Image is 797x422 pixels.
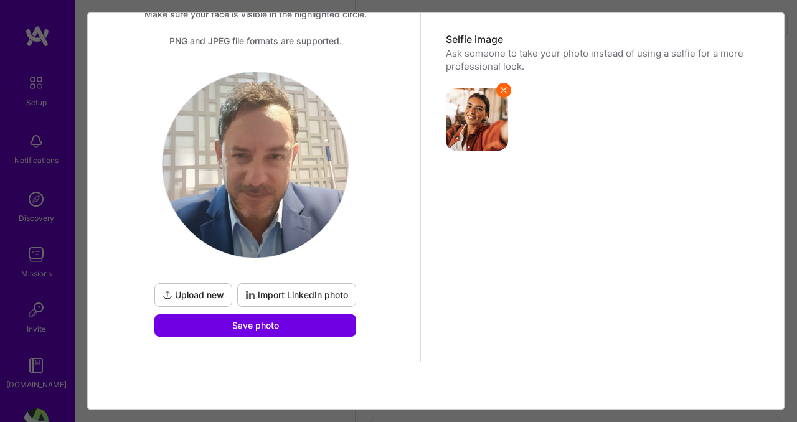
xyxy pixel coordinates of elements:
[245,290,255,300] i: icon LinkedInDarkV2
[152,72,359,337] div: logoUpload newImport LinkedIn photoSave photo
[446,47,757,73] div: Ask someone to take your photo instead of using a selfie for a more professional look.
[100,35,411,47] div: PNG and JPEG file formats are supported.
[163,290,172,300] i: icon UploadDark
[446,88,508,151] img: avatar
[237,283,356,307] div: To import a profile photo add your LinkedIn URL to your profile.
[245,289,348,301] span: Import LinkedIn photo
[154,283,232,307] button: Upload new
[100,8,411,20] div: Make sure your face is visible in the highlighted circle.
[237,283,356,307] button: Import LinkedIn photo
[154,314,356,337] button: Save photo
[446,33,757,47] div: Selfie image
[232,319,279,332] span: Save photo
[163,72,348,258] img: logo
[163,289,224,301] span: Upload new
